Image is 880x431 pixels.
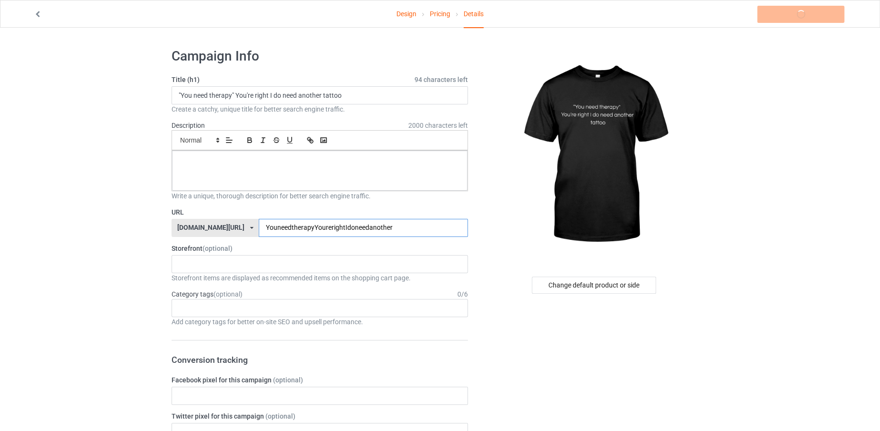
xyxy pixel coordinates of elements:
[177,224,244,231] div: [DOMAIN_NAME][URL]
[172,273,468,283] div: Storefront items are displayed as recommended items on the shopping cart page.
[213,290,243,298] span: (optional)
[172,375,468,385] label: Facebook pixel for this campaign
[172,191,468,201] div: Write a unique, thorough description for better search engine traffic.
[396,0,416,27] a: Design
[430,0,450,27] a: Pricing
[265,412,295,420] span: (optional)
[172,75,468,84] label: Title (h1)
[532,277,656,294] div: Change default product or side
[172,104,468,114] div: Create a catchy, unique title for better search engine traffic.
[172,244,468,253] label: Storefront
[408,121,468,130] span: 2000 characters left
[202,245,233,252] span: (optional)
[415,75,468,84] span: 94 characters left
[172,207,468,217] label: URL
[464,0,484,28] div: Details
[172,317,468,327] div: Add category tags for better on-site SEO and upsell performance.
[172,48,468,65] h1: Campaign Info
[457,289,468,299] div: 0 / 6
[172,289,243,299] label: Category tags
[172,354,468,365] h3: Conversion tracking
[273,376,303,384] span: (optional)
[172,411,468,421] label: Twitter pixel for this campaign
[172,122,205,129] label: Description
